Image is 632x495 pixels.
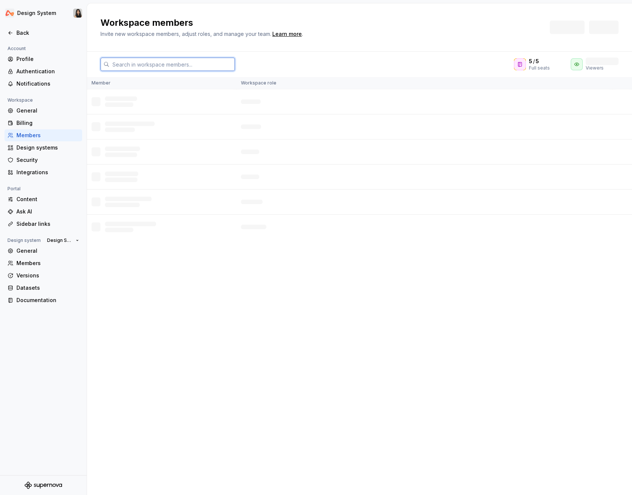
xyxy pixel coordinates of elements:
div: / [529,58,550,65]
a: Members [4,129,82,141]
a: Design systems [4,142,82,154]
a: Back [4,27,82,39]
div: Ask AI [16,208,79,215]
a: Profile [4,53,82,65]
a: Security [4,154,82,166]
span: 5 [529,58,532,65]
a: Sidebar links [4,218,82,230]
div: Billing [16,119,79,127]
input: Search in workspace members... [109,58,235,71]
div: Security [16,156,79,164]
div: Datasets [16,284,79,292]
div: Account [4,44,29,53]
div: Full seats [529,65,550,71]
div: Sidebar links [16,220,79,228]
a: Billing [4,117,82,129]
div: Members [16,132,79,139]
a: Learn more [272,30,302,38]
a: Integrations [4,166,82,178]
div: Workspace [4,96,36,105]
th: Workspace role [236,77,613,89]
div: Documentation [16,296,79,304]
div: General [16,247,79,255]
div: Design systems [16,144,79,151]
a: Documentation [4,294,82,306]
div: General [16,107,79,114]
div: Versions [16,272,79,279]
a: Datasets [4,282,82,294]
button: Design SystemXiangjun [1,5,85,21]
th: Member [87,77,236,89]
a: Content [4,193,82,205]
span: 5 [536,58,539,65]
svg: Supernova Logo [25,482,62,489]
div: Notifications [16,80,79,87]
div: Design system [4,236,44,245]
a: General [4,105,82,117]
a: General [4,245,82,257]
div: Viewers [586,65,619,71]
div: Integrations [16,169,79,176]
a: Members [4,257,82,269]
div: Content [16,196,79,203]
a: Authentication [4,65,82,77]
div: Design System [17,9,56,17]
span: Design System [47,237,73,243]
div: Portal [4,184,24,193]
span: Invite new workspace members, adjust roles, and manage your team. [100,31,271,37]
div: Members [16,259,79,267]
div: Authentication [16,68,79,75]
a: Notifications [4,78,82,90]
div: Back [16,29,79,37]
div: Profile [16,55,79,63]
a: Versions [4,270,82,282]
h2: Workspace members [100,17,541,29]
span: . [271,31,303,37]
img: 0733df7c-e17f-4421-95a9-ced236ef1ff0.png [5,9,14,18]
a: Ask AI [4,206,82,218]
img: Xiangjun [73,9,82,18]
